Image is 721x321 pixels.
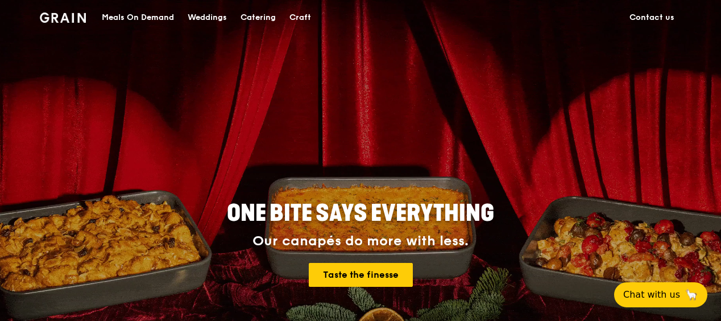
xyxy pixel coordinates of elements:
button: Chat with us🦙 [614,282,707,307]
div: Meals On Demand [102,1,174,35]
a: Craft [283,1,318,35]
a: Contact us [623,1,681,35]
div: Craft [289,1,311,35]
span: 🦙 [685,288,698,302]
div: Catering [241,1,276,35]
img: Grain [40,13,86,23]
div: Weddings [188,1,227,35]
a: Catering [234,1,283,35]
span: Chat with us [623,288,680,302]
span: ONE BITE SAYS EVERYTHING [227,200,494,227]
div: Our canapés do more with less. [156,233,565,249]
a: Weddings [181,1,234,35]
a: Taste the finesse [309,263,413,287]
